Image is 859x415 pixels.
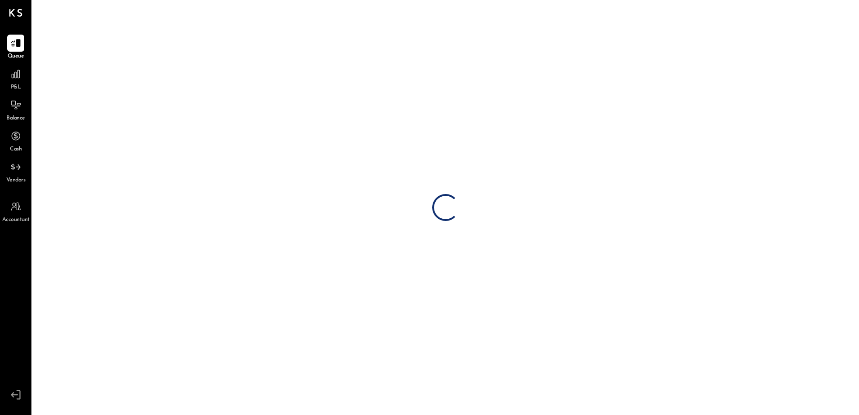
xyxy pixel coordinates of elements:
a: Vendors [0,159,31,185]
a: Accountant [0,198,31,224]
span: Queue [8,53,24,61]
span: P&L [11,84,21,92]
span: Cash [10,146,22,154]
a: Balance [0,97,31,123]
span: Accountant [2,216,30,224]
a: Cash [0,128,31,154]
a: P&L [0,66,31,92]
span: Balance [6,115,25,123]
a: Queue [0,35,31,61]
span: Vendors [6,177,26,185]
